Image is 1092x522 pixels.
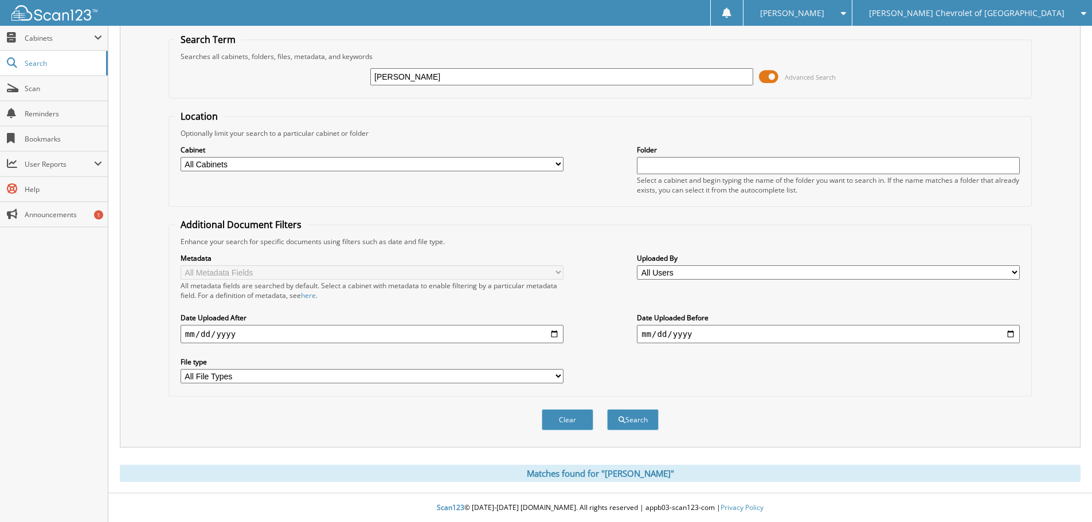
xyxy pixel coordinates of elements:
[637,313,1020,323] label: Date Uploaded Before
[175,110,224,123] legend: Location
[721,503,764,512] a: Privacy Policy
[11,5,97,21] img: scan123-logo-white.svg
[542,409,593,430] button: Clear
[637,253,1020,263] label: Uploaded By
[637,145,1020,155] label: Folder
[120,465,1081,482] div: Matches found for "[PERSON_NAME]"
[181,325,563,343] input: start
[181,281,563,300] div: All metadata fields are searched by default. Select a cabinet with metadata to enable filtering b...
[181,313,563,323] label: Date Uploaded After
[25,109,102,119] span: Reminders
[181,357,563,367] label: File type
[94,210,103,219] div: 1
[175,218,307,231] legend: Additional Document Filters
[25,134,102,144] span: Bookmarks
[760,10,824,17] span: [PERSON_NAME]
[25,84,102,93] span: Scan
[25,185,102,194] span: Help
[25,159,94,169] span: User Reports
[25,58,100,68] span: Search
[175,52,1026,61] div: Searches all cabinets, folders, files, metadata, and keywords
[637,325,1020,343] input: end
[607,409,659,430] button: Search
[869,10,1064,17] span: [PERSON_NAME] Chevrolet of [GEOGRAPHIC_DATA]
[637,175,1020,195] div: Select a cabinet and begin typing the name of the folder you want to search in. If the name match...
[437,503,464,512] span: Scan123
[175,33,241,46] legend: Search Term
[175,128,1026,138] div: Optionally limit your search to a particular cabinet or folder
[181,253,563,263] label: Metadata
[785,73,836,81] span: Advanced Search
[175,237,1026,246] div: Enhance your search for specific documents using filters such as date and file type.
[25,210,102,219] span: Announcements
[181,145,563,155] label: Cabinet
[25,33,94,43] span: Cabinets
[108,494,1092,522] div: © [DATE]-[DATE] [DOMAIN_NAME]. All rights reserved | appb03-scan123-com |
[301,291,316,300] a: here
